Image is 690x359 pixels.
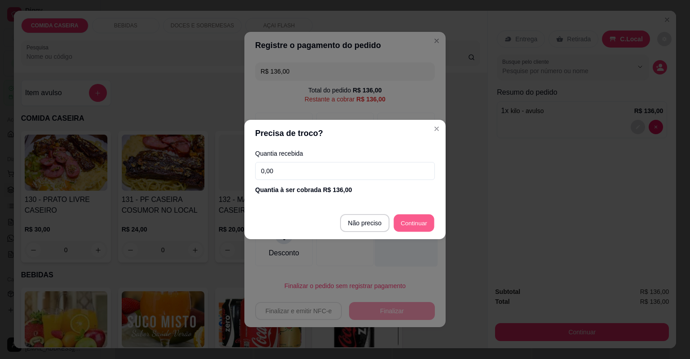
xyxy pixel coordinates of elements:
[340,214,390,232] button: Não preciso
[429,122,444,136] button: Close
[255,150,435,157] label: Quantia recebida
[255,185,435,194] div: Quantia à ser cobrada R$ 136,00
[394,215,434,232] button: Continuar
[244,120,446,147] header: Precisa de troco?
